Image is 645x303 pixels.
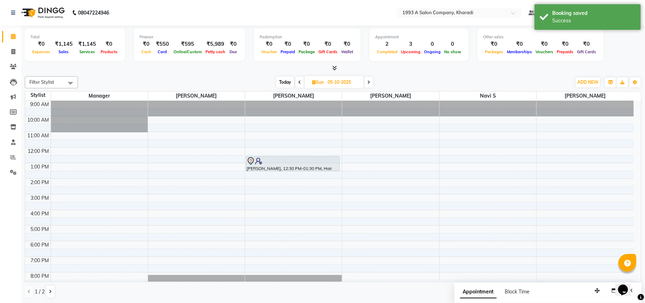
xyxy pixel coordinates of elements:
[276,77,294,88] span: Today
[29,79,54,85] span: Filter Stylist
[375,49,399,54] span: Completed
[26,132,51,139] div: 11:00 AM
[35,288,45,296] span: 1 / 2
[552,10,635,17] div: Booking saved
[26,116,51,124] div: 10:00 AM
[27,148,51,155] div: 12:00 PM
[140,40,153,48] div: ₹0
[245,92,342,100] span: [PERSON_NAME]
[339,49,355,54] span: Wallet
[57,49,71,54] span: Sales
[534,40,555,48] div: ₹0
[317,40,339,48] div: ₹0
[399,49,422,54] span: Upcoming
[326,77,361,88] input: 2025-10-05
[555,40,575,48] div: ₹0
[483,34,598,40] div: Other sales
[279,49,297,54] span: Prepaid
[317,49,339,54] span: Gift Cards
[483,40,505,48] div: ₹0
[30,40,52,48] div: ₹0
[29,179,51,186] div: 2:00 PM
[505,288,530,295] span: Block Time
[555,49,575,54] span: Prepaids
[460,286,497,298] span: Appointment
[29,226,51,233] div: 5:00 PM
[228,49,239,54] span: Due
[51,92,148,100] span: Manager
[227,40,239,48] div: ₹0
[260,34,355,40] div: Redemption
[342,92,439,100] span: [PERSON_NAME]
[260,40,279,48] div: ₹0
[422,49,442,54] span: Ongoing
[505,49,534,54] span: Memberships
[29,272,51,280] div: 8:00 PM
[552,17,635,24] div: Success
[29,163,51,171] div: 1:00 PM
[279,40,297,48] div: ₹0
[204,40,227,48] div: ₹5,989
[148,92,245,100] span: [PERSON_NAME]
[30,34,119,40] div: Total
[375,40,399,48] div: 2
[140,34,239,40] div: Finance
[297,40,317,48] div: ₹0
[615,275,638,296] iframe: chat widget
[99,40,119,48] div: ₹0
[505,40,534,48] div: ₹0
[440,92,536,100] span: Navi S
[29,101,51,108] div: 9:00 AM
[442,40,463,48] div: 0
[442,49,463,54] span: No show
[78,3,109,23] b: 08047224946
[75,40,99,48] div: ₹1,145
[29,210,51,217] div: 4:00 PM
[204,49,227,54] span: Petty cash
[260,49,279,54] span: Voucher
[172,49,204,54] span: Online/Custom
[172,40,204,48] div: ₹595
[575,40,598,48] div: ₹0
[422,40,442,48] div: 0
[575,49,598,54] span: Gift Cards
[339,40,355,48] div: ₹0
[78,49,97,54] span: Services
[310,79,326,85] span: Sun
[29,257,51,264] div: 7:00 PM
[576,77,600,87] button: ADD NEW
[534,49,555,54] span: Vouchers
[246,156,339,171] div: [PERSON_NAME], 12:30 PM-01:30 PM, Hair Cut with Wella Hair wash - [DEMOGRAPHIC_DATA]
[18,3,67,23] img: logo
[25,92,51,99] div: Stylist
[399,40,422,48] div: 3
[483,49,505,54] span: Packages
[577,79,598,85] span: ADD NEW
[153,40,172,48] div: ₹550
[52,40,75,48] div: ₹1,145
[140,49,153,54] span: Cash
[537,92,634,100] span: [PERSON_NAME]
[156,49,169,54] span: Card
[99,49,119,54] span: Products
[29,194,51,202] div: 3:00 PM
[375,34,463,40] div: Appointment
[30,49,52,54] span: Expenses
[297,49,317,54] span: Package
[29,241,51,249] div: 6:00 PM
